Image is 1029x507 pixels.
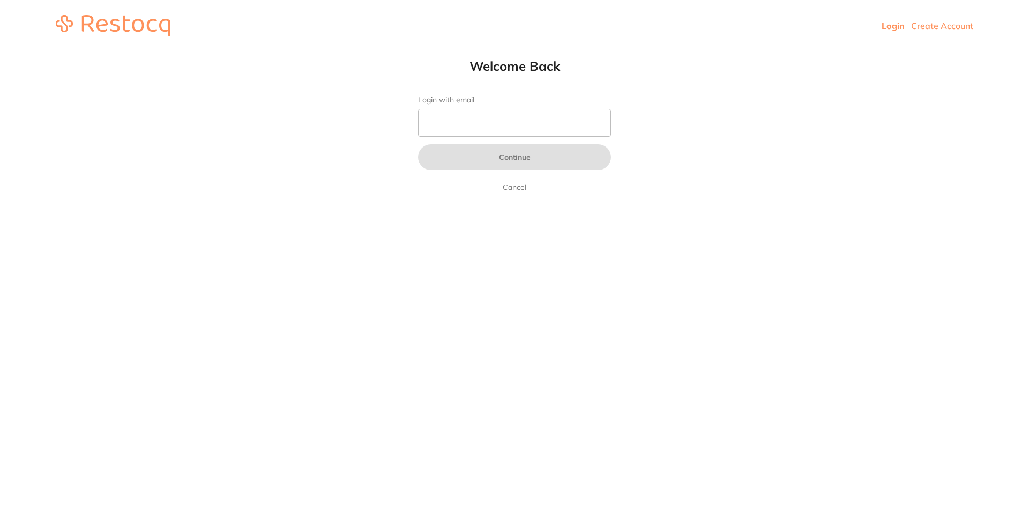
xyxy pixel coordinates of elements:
[397,58,632,74] h1: Welcome Back
[911,20,973,31] a: Create Account
[56,15,170,36] img: restocq_logo.svg
[882,20,905,31] a: Login
[418,95,611,105] label: Login with email
[418,144,611,170] button: Continue
[501,181,528,194] a: Cancel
